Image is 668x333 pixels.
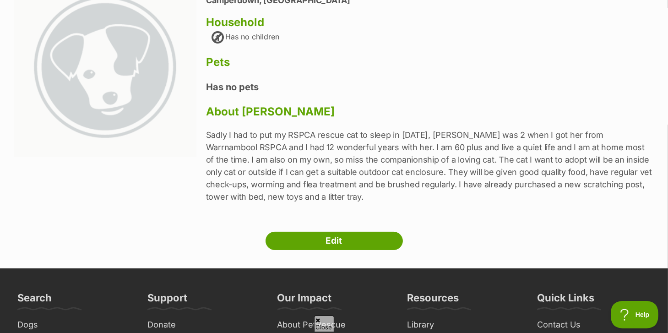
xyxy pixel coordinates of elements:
a: Library [403,318,524,332]
h3: Pets [206,56,654,69]
h3: Household [206,16,654,29]
a: Contact Us [533,318,654,332]
a: Donate [144,318,265,332]
iframe: Help Scout Beacon - Open [611,301,659,328]
a: Edit [266,232,403,250]
h3: Search [17,291,52,310]
h3: About [PERSON_NAME] [206,105,654,118]
a: Dogs [14,318,135,332]
h3: Quick Links [537,291,594,310]
div: Has no children [211,30,279,45]
h3: Support [147,291,187,310]
p: Sadly I had to put my RSPCA rescue cat to sleep in [DATE], [PERSON_NAME] was 2 when I got her fro... [206,129,654,203]
h3: Resources [407,291,459,310]
a: About PetRescue [274,318,395,332]
span: Close [314,316,334,332]
h4: Has no pets [206,81,654,93]
h3: Our Impact [277,291,332,310]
